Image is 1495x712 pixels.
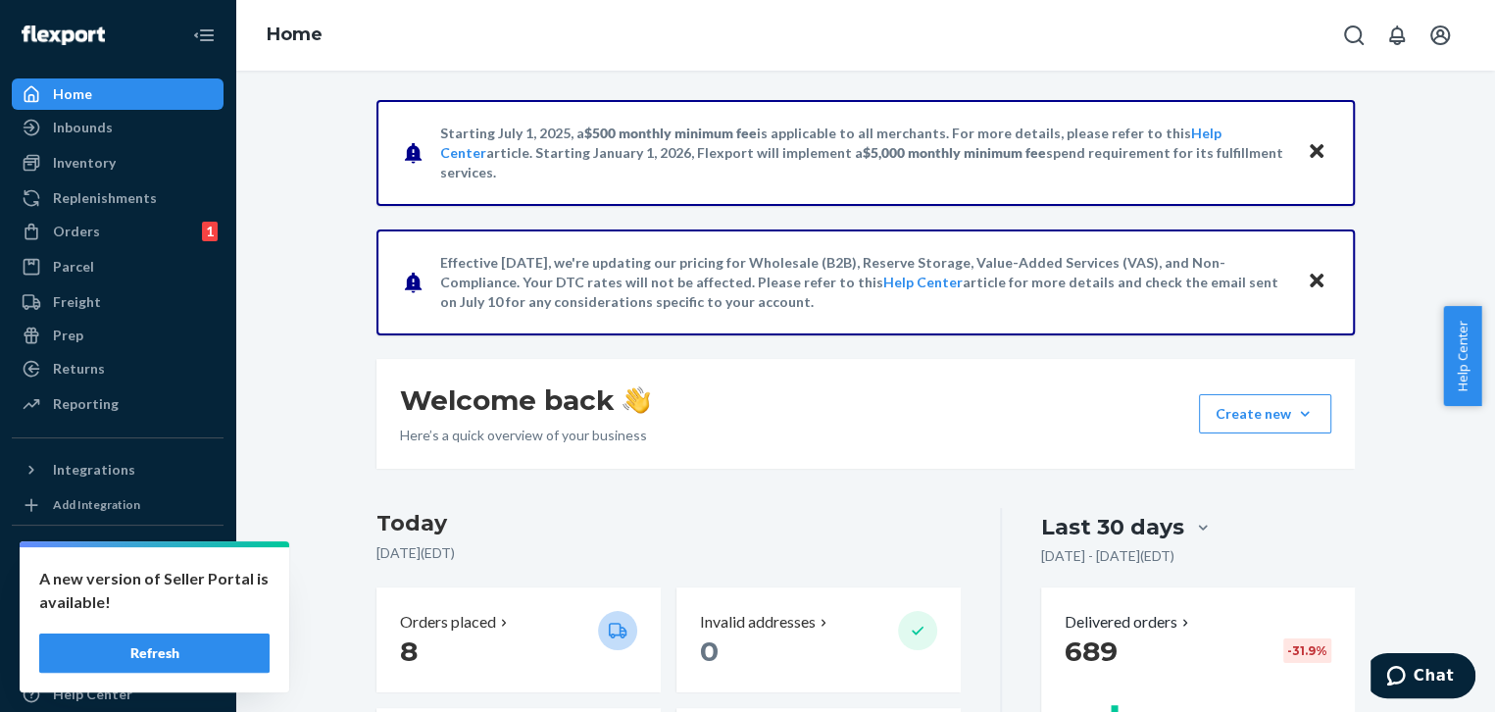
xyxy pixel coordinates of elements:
h3: Today [376,508,962,539]
p: [DATE] ( EDT ) [376,543,962,563]
button: Help Center [1443,306,1481,406]
a: Add Integration [12,493,224,517]
button: Invalid addresses 0 [676,587,961,692]
button: Open notifications [1377,16,1417,55]
span: 689 [1065,635,1118,668]
a: Freight [12,286,224,318]
div: Prep [53,326,83,345]
a: Parcel [12,251,224,282]
div: -31.9 % [1283,638,1331,663]
a: Replenishments [12,182,224,214]
a: Returns [12,353,224,384]
div: Parcel [53,257,94,277]
a: Help Center [12,679,224,710]
div: Add Integration [53,496,140,513]
div: Last 30 days [1041,512,1184,542]
div: Freight [53,292,101,312]
a: Inventory [12,147,224,178]
button: Close Navigation [184,16,224,55]
button: Delivered orders [1065,611,1193,634]
button: Open account menu [1420,16,1460,55]
a: Orders1 [12,216,224,247]
p: Effective [DATE], we're updating our pricing for Wholesale (B2B), Reserve Storage, Value-Added Se... [440,253,1288,312]
a: Prep [12,320,224,351]
p: Orders placed [400,611,496,634]
button: Close [1304,268,1329,296]
a: Reporting [12,388,224,420]
span: $5,000 monthly minimum fee [863,144,1046,161]
p: Here’s a quick overview of your business [400,426,650,445]
button: Talk to Support [12,645,224,677]
div: Reporting [53,394,119,414]
a: Home [12,78,224,110]
span: 8 [400,635,418,668]
div: Returns [53,359,105,379]
div: Inbounds [53,118,113,137]
div: Integrations [53,460,135,480]
div: 1 [202,222,218,241]
iframe: Opens a widget where you can chat to one of our agents [1370,653,1475,702]
h1: Welcome back [400,382,650,418]
a: Settings [12,612,224,643]
a: Home [267,24,323,45]
div: Inventory [53,153,116,173]
div: Home [53,84,92,104]
div: Help Center [53,685,132,704]
div: Orders [53,222,100,241]
button: Integrations [12,454,224,485]
button: Fast Tags [12,541,224,573]
button: Open Search Box [1334,16,1373,55]
button: Orders placed 8 [376,587,661,692]
a: Help Center [883,274,963,290]
button: Close [1304,138,1329,167]
p: A new version of Seller Portal is available! [39,567,270,614]
button: Create new [1199,394,1331,433]
img: hand-wave emoji [623,386,650,414]
p: Invalid addresses [700,611,816,634]
p: Starting July 1, 2025, a is applicable to all merchants. For more details, please refer to this a... [440,124,1288,182]
span: 0 [700,635,719,668]
p: [DATE] - [DATE] ( EDT ) [1041,546,1174,566]
a: Inbounds [12,112,224,143]
div: Replenishments [53,188,157,208]
a: Add Fast Tag [12,581,224,604]
button: Refresh [39,634,270,673]
ol: breadcrumbs [251,7,338,64]
span: $500 monthly minimum fee [584,125,757,141]
img: Flexport logo [22,25,105,45]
